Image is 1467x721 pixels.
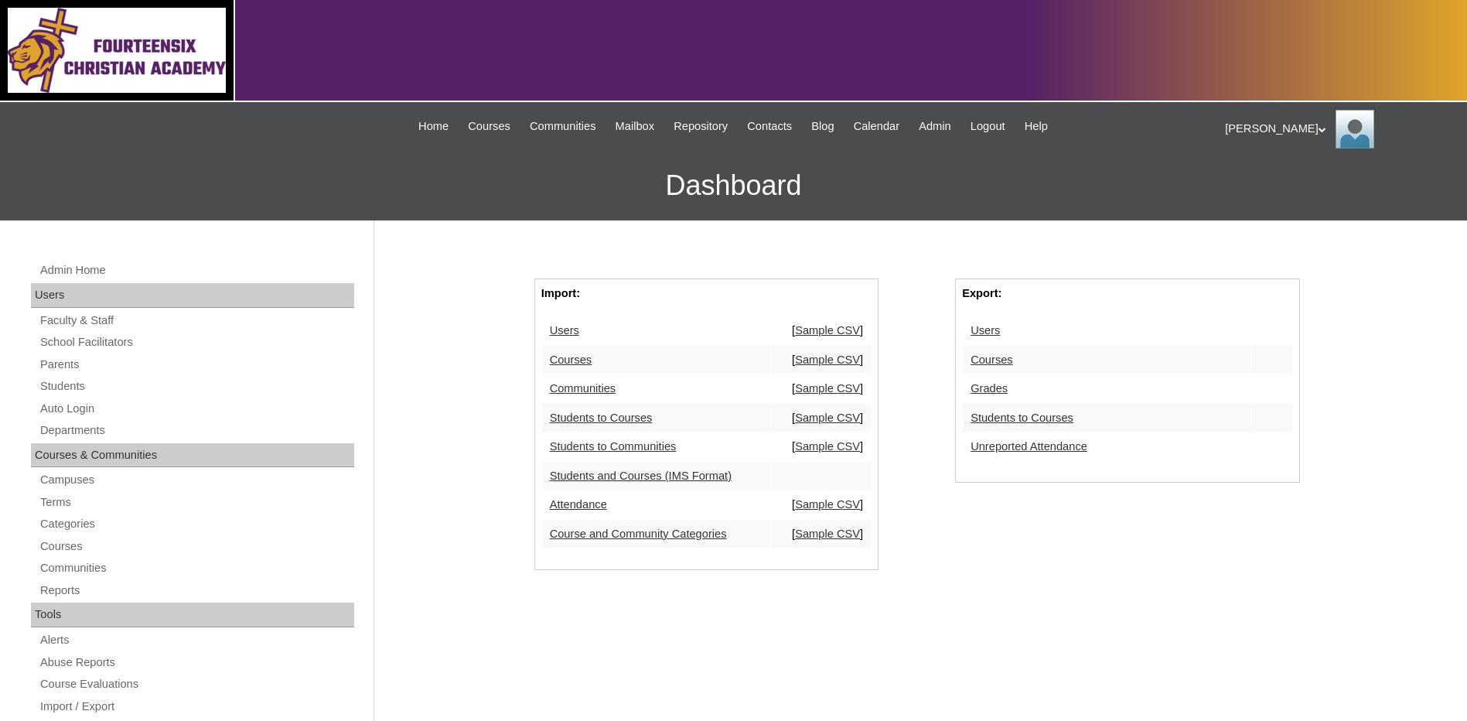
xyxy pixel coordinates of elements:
[1025,118,1048,135] span: Help
[418,118,449,135] span: Home
[39,377,354,396] a: Students
[39,311,354,330] a: Faculty & Staff
[919,118,951,135] span: Admin
[39,399,354,419] a: Auto Login
[39,697,354,716] a: Import / Export
[771,520,871,548] td: [ ]
[1336,110,1374,149] img: George / Distance Learning Online Staff
[963,118,1013,135] a: Logout
[771,346,871,374] td: [ ]
[971,382,1008,395] a: Grades
[550,412,653,424] a: Students to Courses
[771,404,871,432] td: [ ]
[795,324,860,337] a: Sample CSV
[811,118,834,135] span: Blog
[39,514,354,534] a: Categories
[771,490,871,519] td: [ ]
[795,440,860,453] a: Sample CSV
[747,118,792,135] span: Contacts
[39,493,354,512] a: Terms
[795,382,860,395] a: Sample CSV
[971,440,1087,453] a: Unreported Attendance
[608,118,663,135] a: Mailbox
[39,559,354,578] a: Communities
[39,261,354,280] a: Admin Home
[1017,118,1056,135] a: Help
[971,412,1073,424] a: Students to Courses
[460,118,518,135] a: Courses
[666,118,735,135] a: Repository
[550,528,727,540] a: Course and Community Categories
[411,118,456,135] a: Home
[971,118,1005,135] span: Logout
[795,528,860,540] a: Sample CSV
[530,118,596,135] span: Communities
[795,412,860,424] a: Sample CSV
[522,118,604,135] a: Communities
[771,432,871,461] td: [ ]
[39,581,354,600] a: Reports
[911,118,959,135] a: Admin
[771,374,871,403] td: [ ]
[39,537,354,556] a: Courses
[739,118,800,135] a: Contacts
[795,354,860,366] a: Sample CSV
[803,118,841,135] a: Blog
[541,287,580,299] strong: Import:
[550,354,592,366] a: Courses
[31,443,354,468] div: Courses & Communities
[846,118,907,135] a: Calendar
[468,118,510,135] span: Courses
[962,287,1001,299] strong: Export:
[31,603,354,627] div: Tools
[616,118,655,135] span: Mailbox
[550,498,607,511] a: Attendance
[854,118,899,135] span: Calendar
[550,324,579,337] a: Users
[39,355,354,374] a: Parents
[550,470,732,482] a: Students and Courses (IMS Format)
[31,283,354,308] div: Users
[8,8,226,93] img: logo-white.png
[39,421,354,440] a: Departments
[39,630,354,650] a: Alerts
[39,470,354,490] a: Campuses
[550,440,677,453] a: Students to Communities
[1225,110,1452,149] div: [PERSON_NAME]
[674,118,728,135] span: Repository
[39,333,354,352] a: School Facilitators
[39,675,354,694] a: Course Evaluations
[8,151,1459,220] h3: Dashboard
[550,382,616,395] a: Communities
[795,498,860,511] a: Sample CSV
[971,324,1000,337] a: Users
[771,316,871,345] td: [ ]
[971,354,1013,366] a: Courses
[39,653,354,672] a: Abuse Reports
